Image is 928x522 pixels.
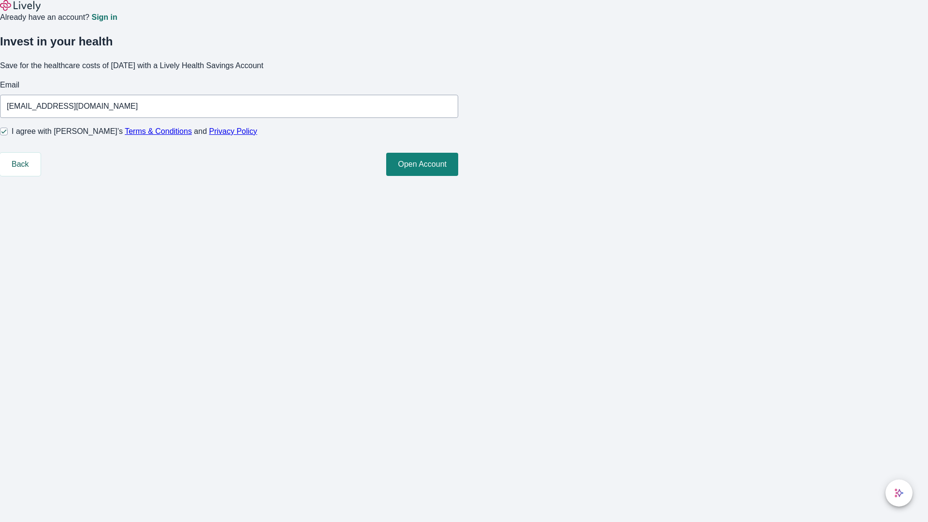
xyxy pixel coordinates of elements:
a: Privacy Policy [209,127,258,135]
button: chat [885,479,913,507]
button: Open Account [386,153,458,176]
span: I agree with [PERSON_NAME]’s and [12,126,257,137]
a: Terms & Conditions [125,127,192,135]
svg: Lively AI Assistant [894,488,904,498]
a: Sign in [91,14,117,21]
